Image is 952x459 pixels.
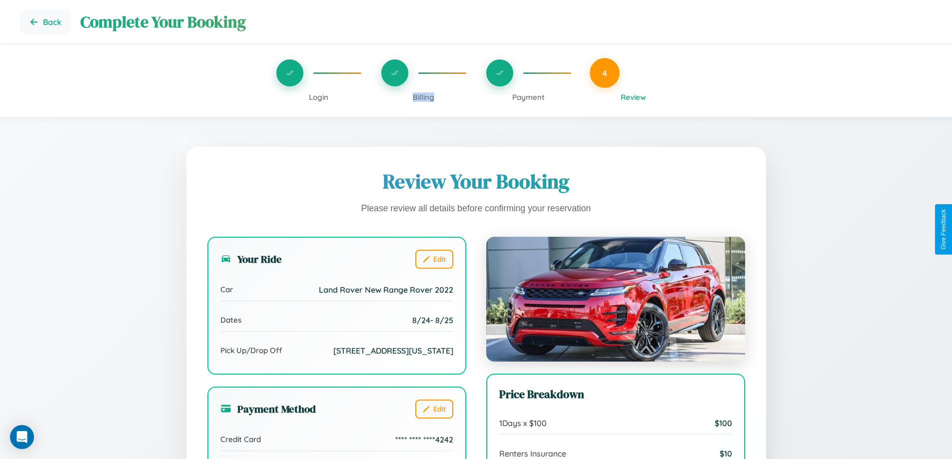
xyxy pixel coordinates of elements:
[333,346,453,356] span: [STREET_ADDRESS][US_STATE]
[602,67,607,78] span: 4
[80,11,932,33] h1: Complete Your Booking
[220,346,282,355] span: Pick Up/Drop Off
[220,402,316,416] h3: Payment Method
[207,201,745,217] p: Please review all details before confirming your reservation
[20,10,70,34] button: Go back
[415,250,453,269] button: Edit
[220,435,261,444] span: Credit Card
[486,237,745,362] img: Land Rover New Range Rover
[499,418,547,428] span: 1 Days x $ 100
[319,285,453,295] span: Land Rover New Range Rover 2022
[220,285,233,294] span: Car
[413,92,434,102] span: Billing
[220,315,241,325] span: Dates
[720,449,732,459] span: $ 10
[499,449,566,459] span: Renters Insurance
[715,418,732,428] span: $ 100
[512,92,545,102] span: Payment
[940,209,947,250] div: Give Feedback
[415,400,453,419] button: Edit
[412,315,453,325] span: 8 / 24 - 8 / 25
[220,252,282,266] h3: Your Ride
[499,387,732,402] h3: Price Breakdown
[207,168,745,195] h1: Review Your Booking
[621,92,646,102] span: Review
[309,92,328,102] span: Login
[10,425,34,449] div: Open Intercom Messenger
